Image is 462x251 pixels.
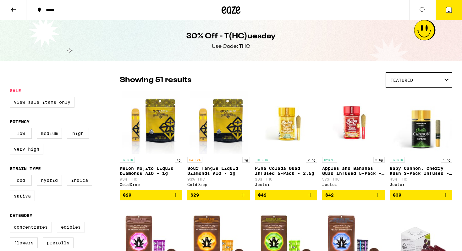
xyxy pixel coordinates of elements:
[322,91,385,190] a: Open page for Apples and Bananas Quad Infused 5-Pack - 2.5g from Jeeter
[43,237,74,248] label: Prerolls
[242,157,250,163] p: 1g
[255,157,270,163] p: HYBRID
[448,8,450,12] span: 1
[10,213,32,218] legend: Category
[187,166,250,176] p: Sour Tangie Liquid Diamonds AIO - 1g
[10,97,74,108] label: View Sale Items Only
[390,182,452,187] div: Jeeter
[120,157,135,163] p: HYBRID
[390,78,413,83] span: Featured
[120,166,182,176] p: Melon Mojito Liquid Diamonds AIO - 1g
[255,91,317,190] a: Open page for Pina Colada Quad Infused 5-Pack - 2.5g from Jeeter
[120,91,182,190] a: Open page for Melon Mojito Liquid Diamonds AIO - 1g from GoldDrop
[325,192,334,198] span: $42
[322,177,385,181] p: 37% THC
[120,182,182,187] div: GoldDrop
[187,157,202,163] p: SATIVA
[322,166,385,176] p: Apples and Bananas Quad Infused 5-Pack - 2.5g
[255,177,317,181] p: 38% THC
[187,91,250,190] a: Open page for Sour Tangie Liquid Diamonds AIO - 1g from GoldDrop
[255,91,317,154] img: Jeeter - Pina Colada Quad Infused 5-Pack - 2.5g
[441,157,452,163] p: 1.5g
[57,222,85,232] label: Edibles
[258,192,267,198] span: $42
[10,128,32,139] label: Low
[393,192,401,198] span: $39
[322,91,385,154] img: Jeeter - Apples and Bananas Quad Infused 5-Pack - 2.5g
[390,166,452,176] p: Baby Cannon: Cherry Kush 3-Pack Infused - 1.5g
[67,128,89,139] label: High
[436,0,462,20] button: 1
[187,190,250,200] button: Add to bag
[390,91,452,154] img: Jeeter - Baby Cannon: Cherry Kush 3-Pack Infused - 1.5g
[390,177,452,181] p: 43% THC
[175,157,182,163] p: 1g
[322,157,337,163] p: HYBRID
[255,190,317,200] button: Add to bag
[67,175,92,186] label: Indica
[10,191,35,201] label: Sativa
[390,91,452,190] a: Open page for Baby Cannon: Cherry Kush 3-Pack Infused - 1.5g from Jeeter
[187,182,250,187] div: GoldDrop
[322,190,385,200] button: Add to bag
[120,75,191,86] p: Showing 51 results
[306,157,317,163] p: 2.5g
[120,177,182,181] p: 93% THC
[10,144,43,154] label: Very High
[255,166,317,176] p: Pina Colada Quad Infused 5-Pack - 2.5g
[37,128,62,139] label: Medium
[122,91,180,154] img: GoldDrop - Melon Mojito Liquid Diamonds AIO - 1g
[10,237,38,248] label: Flowers
[123,192,131,198] span: $29
[373,157,385,163] p: 2.5g
[390,157,405,163] p: HYBRID
[322,182,385,187] div: Jeeter
[255,182,317,187] div: Jeeter
[10,166,41,171] legend: Strain Type
[120,190,182,200] button: Add to bag
[10,119,30,124] legend: Potency
[10,88,21,93] legend: Sale
[390,190,452,200] button: Add to bag
[212,43,250,50] div: Use Code: THC
[10,175,32,186] label: CBD
[10,222,52,232] label: Concentrates
[37,175,62,186] label: Hybrid
[187,177,250,181] p: 93% THC
[186,31,276,42] h1: 30% Off - T(HC)uesday
[190,192,199,198] span: $29
[190,91,248,154] img: GoldDrop - Sour Tangie Liquid Diamonds AIO - 1g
